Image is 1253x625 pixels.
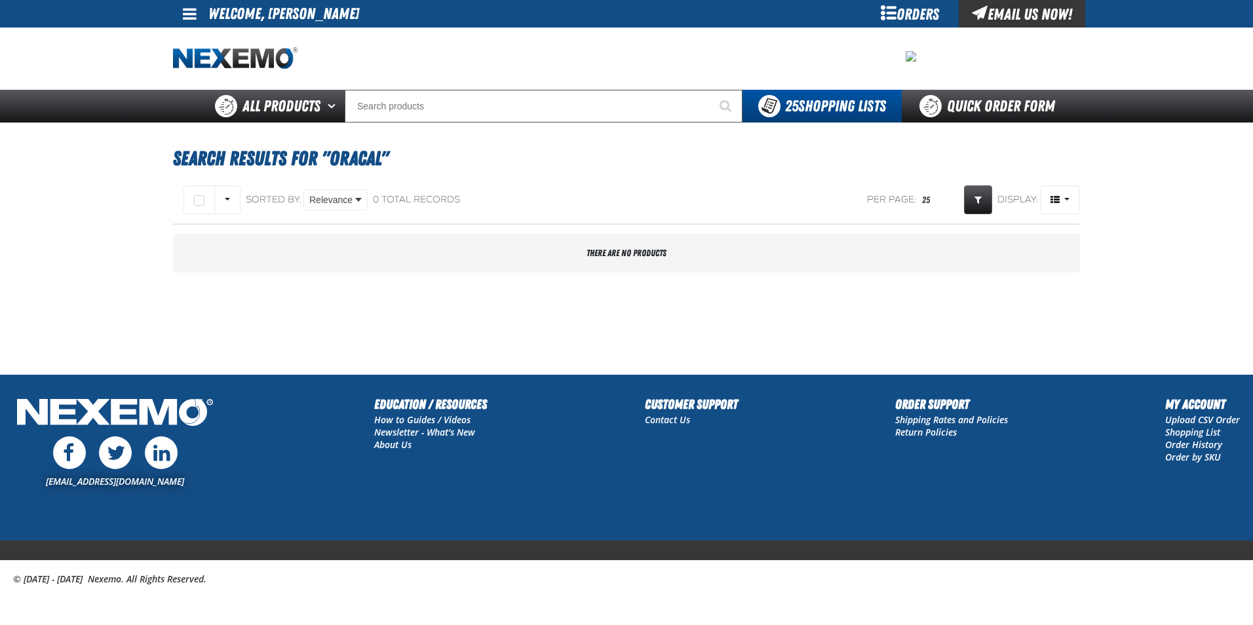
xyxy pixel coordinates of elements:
a: Upload CSV Order [1165,413,1240,426]
strong: 25 [785,97,798,115]
a: About Us [374,438,412,451]
button: Rows selection options [214,185,241,214]
h2: Education / Resources [374,394,487,414]
h1: Search Results for "ORACAL" [173,141,1080,176]
div: 0 total records [373,194,460,206]
span: Sorted By: [246,194,301,205]
a: Home [173,47,298,70]
a: Shopping List [1165,426,1220,438]
img: Nexemo logo [173,47,298,70]
a: [EMAIL_ADDRESS][DOMAIN_NAME] [46,475,184,487]
h2: Customer Support [645,394,738,414]
button: Open All Products pages [323,90,345,123]
a: Return Policies [895,426,957,438]
img: Nexemo Logo [13,394,217,433]
span: Per page: [867,194,917,206]
h2: My Account [1165,394,1240,414]
span: Product Grid Views Toolbar [1041,186,1079,214]
a: How to Guides / Videos [374,413,471,426]
a: Shipping Rates and Policies [895,413,1008,426]
button: Product Grid Views Toolbar [1040,185,1080,214]
a: Contact Us [645,413,690,426]
span: There are no products [587,248,666,258]
a: Order History [1165,438,1222,451]
button: Start Searching [710,90,742,123]
button: You have 25 Shopping Lists. Open to view details [742,90,902,123]
h2: Order Support [895,394,1008,414]
span: Relevance [309,193,353,207]
a: Newsletter - What's New [374,426,475,438]
input: Search [345,90,742,123]
img: 30f62db305f4ced946dbffb2f45f5249.jpeg [906,51,916,62]
span: Shopping Lists [785,97,886,115]
a: Expand or Collapse Grid Filters [964,185,992,214]
span: Display: [997,194,1038,205]
a: Order by SKU [1165,451,1221,463]
span: All Products [242,94,320,118]
a: Quick Order Form [902,90,1079,123]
